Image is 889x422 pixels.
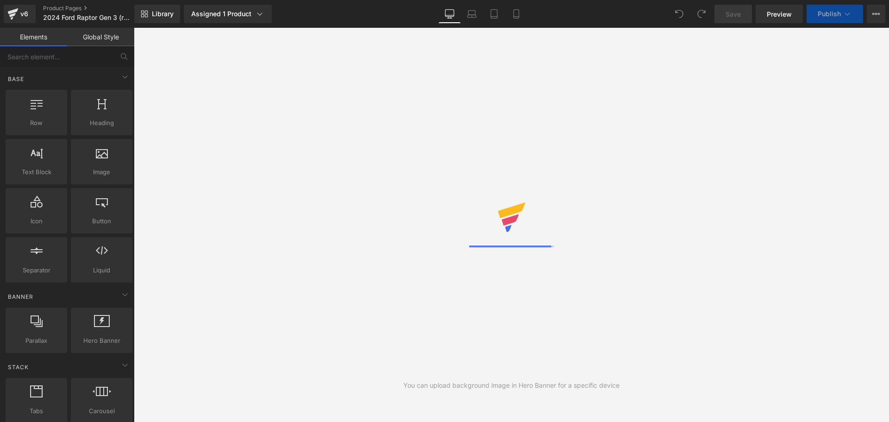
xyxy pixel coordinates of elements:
a: Product Pages [43,5,150,12]
span: Publish [818,10,841,18]
span: Row [8,118,64,128]
div: Assigned 1 Product [191,9,264,19]
button: Redo [692,5,711,23]
span: Save [726,9,741,19]
span: Tabs [8,406,64,416]
a: Laptop [461,5,483,23]
span: Button [74,216,130,226]
a: New Library [134,5,180,23]
button: Undo [670,5,689,23]
div: v6 [19,8,30,20]
a: Mobile [505,5,527,23]
div: You can upload background image in Hero Banner for a specific device [403,380,620,391]
span: Carousel [74,406,130,416]
span: Text Block [8,167,64,177]
span: Stack [7,363,30,372]
span: Heading [74,118,130,128]
a: v6 [4,5,36,23]
span: Hero Banner [74,336,130,346]
span: Icon [8,216,64,226]
span: Preview [767,9,792,19]
span: 2024 Ford Raptor Gen 3 (refresh) Modular Bumper Light Bar PRO [43,14,132,21]
span: Library [152,10,174,18]
a: Desktop [438,5,461,23]
a: Tablet [483,5,505,23]
button: Publish [807,5,863,23]
a: Preview [756,5,803,23]
span: Image [74,167,130,177]
a: Global Style [67,28,134,46]
span: Liquid [74,265,130,275]
span: Banner [7,292,34,301]
span: Parallax [8,336,64,346]
span: Base [7,75,25,83]
button: More [867,5,885,23]
span: Separator [8,265,64,275]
